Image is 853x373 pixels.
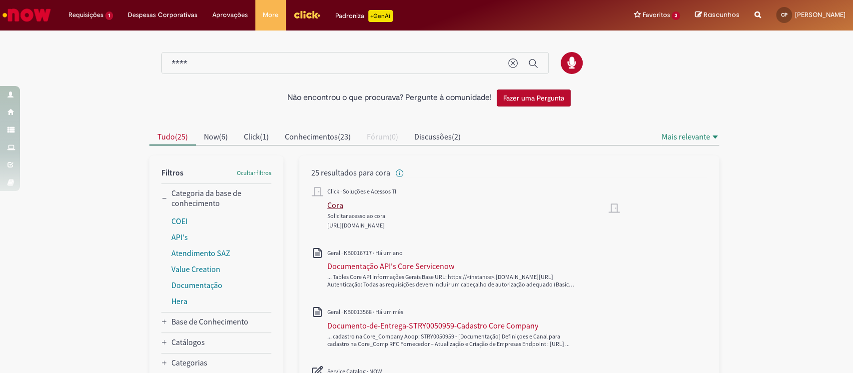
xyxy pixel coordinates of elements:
span: 3 [672,11,680,20]
span: Despesas Corporativas [128,10,197,20]
button: Fazer uma Pergunta [497,89,571,106]
span: Requisições [68,10,103,20]
div: Padroniza [335,10,393,22]
span: [PERSON_NAME] [795,10,846,19]
img: ServiceNow [1,5,52,25]
p: +GenAi [368,10,393,22]
img: click_logo_yellow_360x200.png [293,7,320,22]
span: 1 [105,11,113,20]
span: More [263,10,278,20]
span: Favoritos [642,10,670,20]
span: Rascunhos [704,10,740,19]
span: CP [781,11,788,18]
a: Rascunhos [695,10,740,20]
span: Aprovações [212,10,248,20]
h2: Não encontrou o que procurava? Pergunte à comunidade! [287,93,492,102]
